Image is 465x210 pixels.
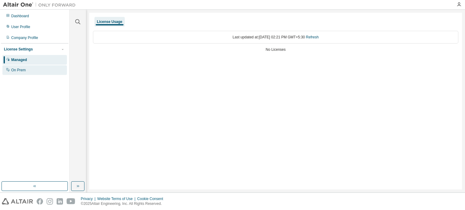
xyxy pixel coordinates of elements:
div: User Profile [11,24,30,29]
img: altair_logo.svg [2,198,33,205]
img: Altair One [3,2,79,8]
p: © 2025 Altair Engineering, Inc. All Rights Reserved. [81,201,167,206]
div: Last updated at: [DATE] 02:21 PM GMT+5:30 [93,31,458,44]
img: instagram.svg [47,198,53,205]
img: youtube.svg [67,198,75,205]
a: Refresh [306,35,319,39]
img: linkedin.svg [57,198,63,205]
div: Privacy [81,196,97,201]
div: Company Profile [11,35,38,40]
div: On Prem [11,68,26,73]
img: facebook.svg [37,198,43,205]
div: License Settings [4,47,33,52]
div: No Licenses [93,47,458,52]
div: License Usage [97,19,122,24]
div: Dashboard [11,14,29,18]
div: Website Terms of Use [97,196,137,201]
div: Managed [11,57,27,62]
div: Cookie Consent [137,196,167,201]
